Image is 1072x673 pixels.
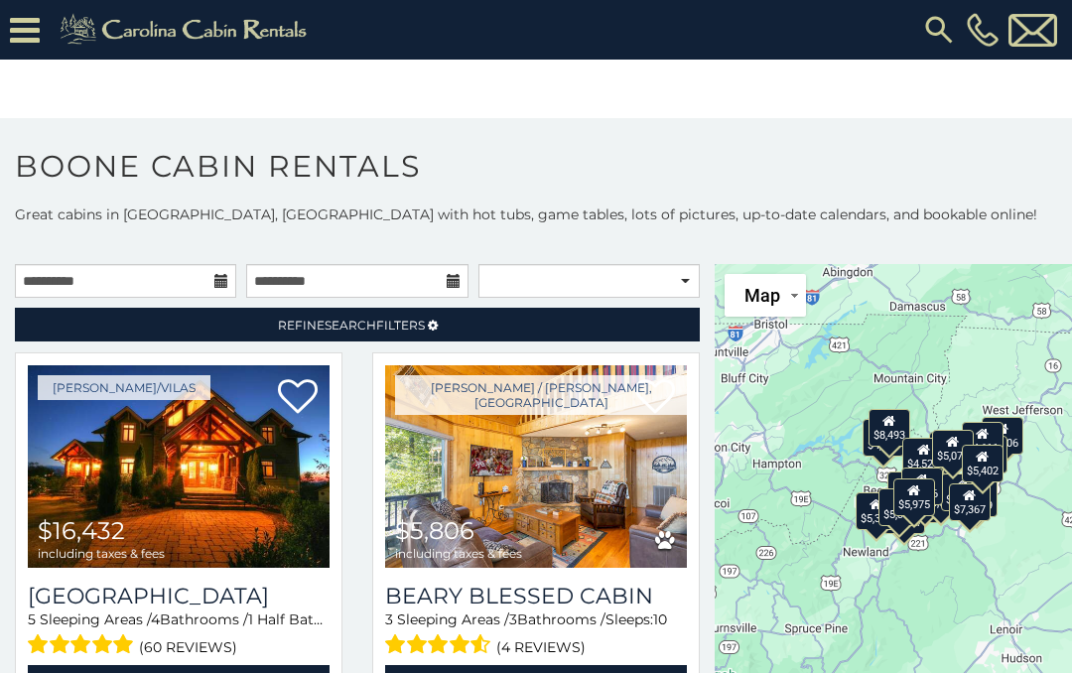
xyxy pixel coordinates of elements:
[38,547,165,560] span: including taxes & fees
[385,609,687,660] div: Sleeping Areas / Bathrooms / Sleeps:
[278,318,425,333] span: Refine Filters
[139,634,237,660] span: (60 reviews)
[28,365,330,568] a: Wilderness Lodge $16,432 including taxes & fees
[395,516,474,545] span: $5,806
[28,583,330,609] a: [GEOGRAPHIC_DATA]
[248,610,338,628] span: 1 Half Baths /
[856,492,897,530] div: $5,383
[15,308,700,341] a: RefineSearchFilters
[509,610,517,628] span: 3
[325,318,376,333] span: Search
[949,483,991,521] div: $7,367
[28,610,36,628] span: 5
[863,419,904,457] div: $4,349
[982,417,1023,455] div: $5,806
[38,375,210,400] a: [PERSON_NAME]/Vilas
[395,547,522,560] span: including taxes & fees
[38,516,125,545] span: $16,432
[28,609,330,660] div: Sleeping Areas / Bathrooms / Sleeps:
[921,12,957,48] img: search-regular.svg
[151,610,160,628] span: 4
[901,468,943,505] div: $5,696
[385,610,393,628] span: 3
[962,445,1004,482] div: $5,402
[869,409,910,447] div: $8,493
[962,13,1004,47] a: [PHONE_NUMBER]
[28,365,330,568] img: Wilderness Lodge
[893,478,935,516] div: $5,975
[744,285,780,306] span: Map
[725,274,806,317] button: Change map style
[653,610,667,628] span: 10
[902,438,944,475] div: $4,520
[28,583,330,609] h3: Wilderness Lodge
[385,365,687,568] a: Beary Blessed Cabin $5,806 including taxes & fees
[278,377,318,419] a: Add to favorites
[878,488,920,526] div: $5,339
[932,430,974,468] div: $5,073
[385,583,687,609] a: Beary Blessed Cabin
[496,634,586,660] span: (4 reviews)
[962,422,1004,460] div: $4,611
[50,10,324,50] img: Khaki-logo.png
[395,375,687,415] a: [PERSON_NAME] / [PERSON_NAME], [GEOGRAPHIC_DATA]
[385,365,687,568] img: Beary Blessed Cabin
